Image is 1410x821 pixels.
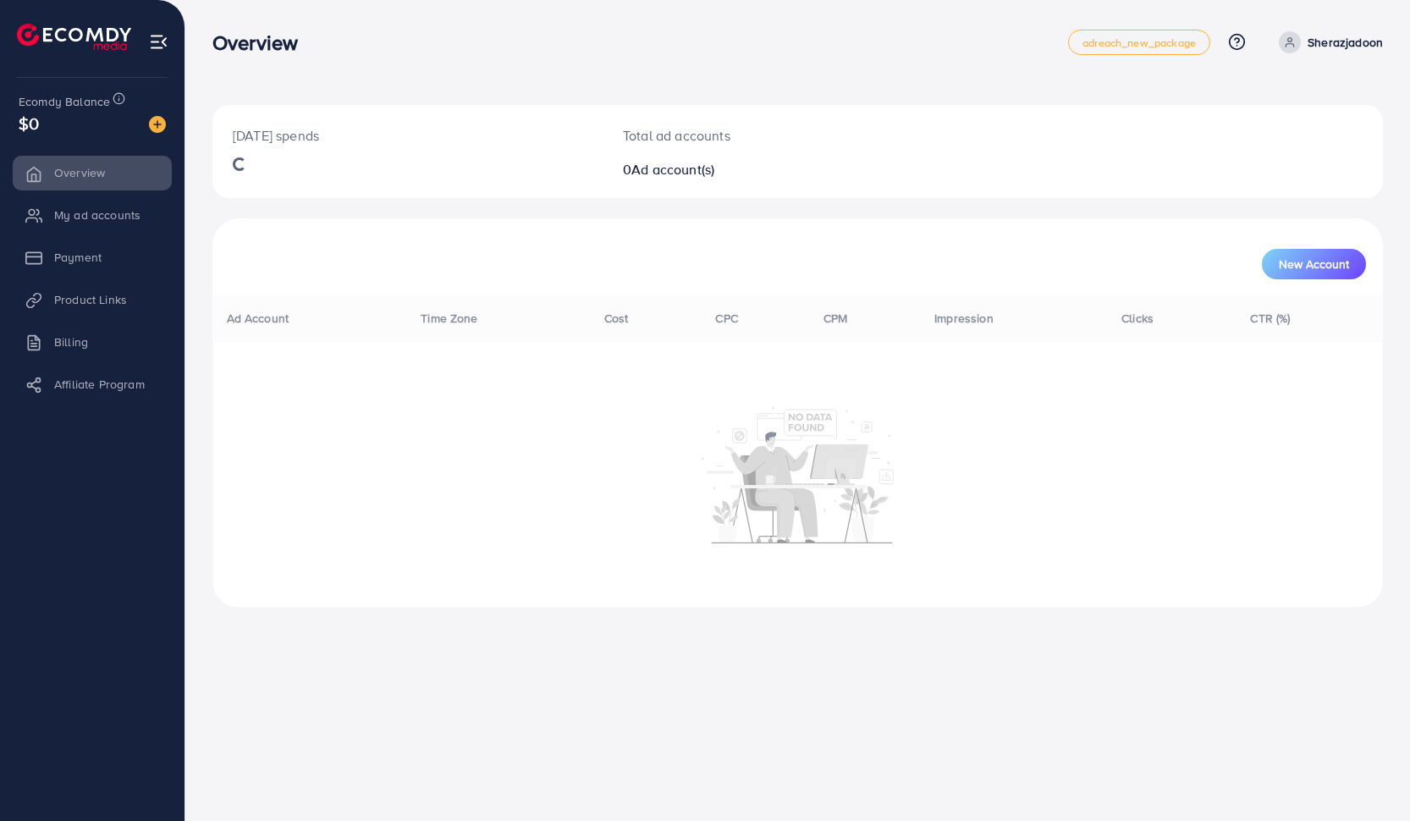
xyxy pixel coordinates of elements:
[623,125,875,146] p: Total ad accounts
[19,111,39,135] span: $0
[631,160,714,179] span: Ad account(s)
[1068,30,1210,55] a: adreach_new_package
[1262,249,1366,279] button: New Account
[149,116,166,133] img: image
[233,125,582,146] p: [DATE] spends
[19,93,110,110] span: Ecomdy Balance
[623,162,875,178] h2: 0
[1279,258,1349,270] span: New Account
[1272,31,1383,53] a: Sherazjadoon
[212,30,311,55] h3: Overview
[17,24,131,50] img: logo
[1308,32,1383,52] p: Sherazjadoon
[149,32,168,52] img: menu
[1082,37,1196,48] span: adreach_new_package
